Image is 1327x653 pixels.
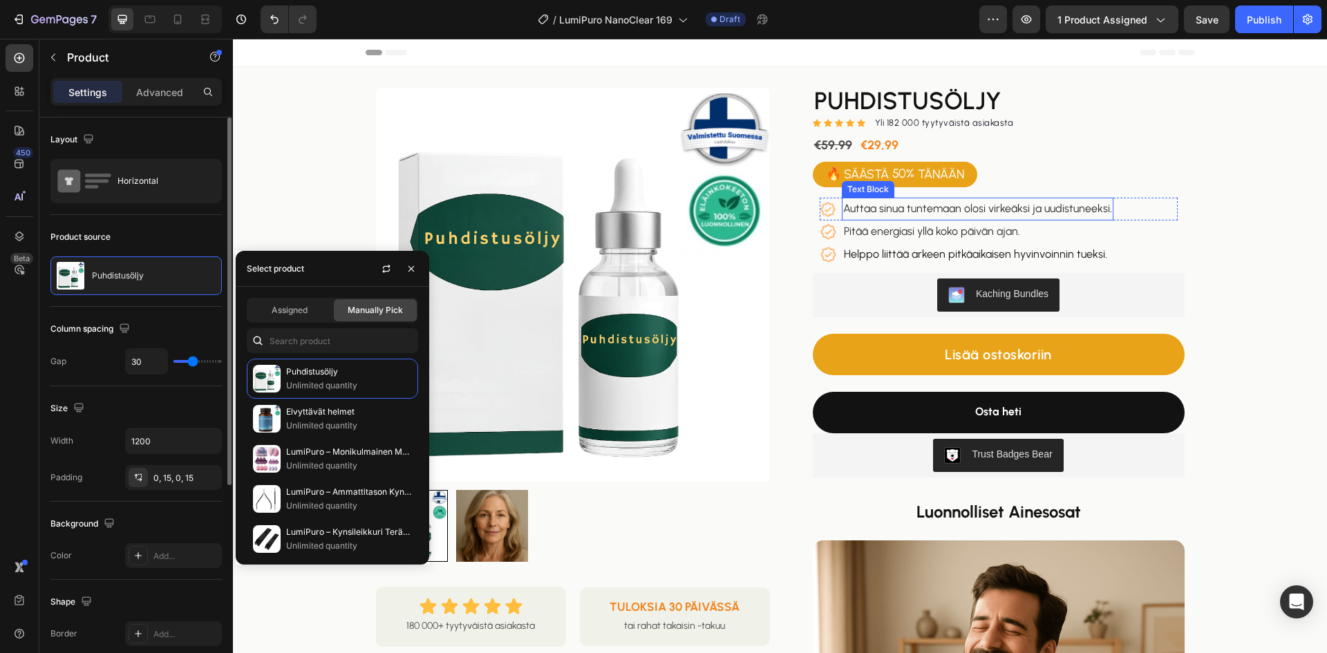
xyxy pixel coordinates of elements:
[612,144,659,157] div: Text Block
[126,349,167,374] input: Auto
[50,471,82,484] div: Padding
[153,550,218,562] div: Add...
[658,126,683,144] div: 50%
[126,428,221,453] input: Auto
[253,365,281,392] img: collections
[286,365,412,379] p: Puhdistusöljy
[117,165,202,197] div: Horizontal
[591,126,658,146] div: 🔥 SÄÄSTÄ
[580,353,952,395] button: Osta heti
[684,463,848,483] strong: Luonnolliset Ainesosat
[50,231,111,243] div: Product source
[136,85,183,100] p: Advanced
[1046,6,1178,33] button: 1 product assigned
[253,525,281,553] img: collections
[50,435,73,447] div: Width
[626,97,667,116] div: €29,99
[1057,12,1147,27] span: 1 product assigned
[642,77,781,91] p: Yli 182 000 tyytyväistä asiakasta
[50,355,66,368] div: Gap
[247,328,418,353] input: Search in Settings & Advanced
[50,515,117,533] div: Background
[580,49,952,76] h1: Puhdistusöljy
[286,539,412,553] p: Unlimited quantity
[742,363,789,384] div: Osta heti
[253,485,281,513] img: collections
[6,6,103,33] button: 7
[247,263,304,275] div: Select product
[50,627,77,640] div: Border
[153,472,218,484] div: 0, 15, 0, 15
[50,320,133,339] div: Column spacing
[153,628,218,641] div: Add...
[92,271,144,281] p: Puhdistusöljy
[50,131,97,149] div: Layout
[559,12,672,27] span: LumiPuro NanoClear 169
[580,97,621,116] div: €59,99
[50,549,72,562] div: Color
[553,12,556,27] span: /
[13,147,33,158] div: 450
[610,163,879,176] span: Auttaa sinua tuntemaan olosi virkeäksi ja uudistuneeksi.
[253,405,281,433] img: collections
[712,305,819,326] div: Lisää ostoskoriin
[286,405,412,419] p: Elvyttävät helmet
[272,304,308,316] span: Assigned
[286,499,412,513] p: Unlimited quantity
[377,561,507,575] strong: TULOKSIA 30 PÄIVÄSSÄ
[1280,585,1313,618] div: Open Intercom Messenger
[1184,6,1230,33] button: Save
[704,240,827,273] button: Kaching Bundles
[10,253,33,264] div: Beta
[286,485,412,499] p: LumiPuro – Ammattitason Kynsinauhasetti
[369,578,515,596] p: tai rahat takaisin -takuu
[700,400,830,433] button: Trust Badges Bear
[91,11,97,28] p: 7
[1247,12,1281,27] div: Publish
[348,304,403,316] span: Manually Pick
[50,593,95,612] div: Shape
[715,248,732,265] img: KachingBundles.png
[67,49,185,66] p: Product
[253,445,281,473] img: collections
[286,459,412,473] p: Unlimited quantity
[286,525,412,539] p: LumiPuro – Kynsileikkuri Teräväpiirteisellä Terällä
[580,295,952,337] button: Lisää ostoskoriin
[286,379,412,392] p: Unlimited quantity
[719,13,740,26] span: Draft
[68,85,107,100] p: Settings
[611,206,874,226] p: Helppo liittää arkeen pitkäaikaisen hyvinvoinnin tueksi.
[683,126,733,146] div: TÄNÄÄN
[286,419,412,433] p: Unlimited quantity
[50,399,87,418] div: Size
[233,39,1327,653] iframe: Design area
[711,408,728,425] img: CLDR_q6erfwCEAE=.png
[1235,6,1293,33] button: Publish
[739,408,819,423] div: Trust Badges Bear
[1196,14,1218,26] span: Save
[57,262,84,290] img: product feature img
[611,186,787,199] span: Pitää energiasi yllä koko päivän ajan.
[743,248,816,263] div: Kaching Bundles
[286,445,412,459] p: LumiPuro – Monikulmainen Meikkisienisetti
[261,6,317,33] div: Undo/Redo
